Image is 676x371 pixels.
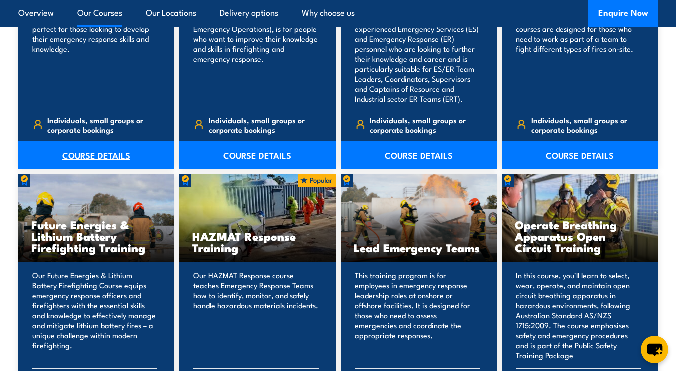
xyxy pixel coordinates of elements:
p: This qualification, Certificate III in Public Safety (Firefighting and Emergency Operations), is ... [193,4,319,104]
p: In this course, you'll learn to select, wear, operate, and maintain open circuit breathing appara... [516,270,641,360]
h3: Operate Breathing Apparatus Open Circuit Training [515,219,645,253]
button: chat-button [641,336,668,363]
a: COURSE DETAILS [179,141,336,169]
a: COURSE DETAILS [18,141,175,169]
p: Our Future Energies & Lithium Battery Firefighting Course equips emergency response officers and ... [32,270,158,360]
span: Individuals, small groups or corporate bookings [531,115,641,134]
h3: Future Energies & Lithium Battery Firefighting Training [31,219,162,253]
p: The RII30719 Certificate III in Emergency Response and Rescue is perfect for those looking to dev... [32,4,158,104]
span: Individuals, small groups or corporate bookings [370,115,480,134]
p: This training program is for employees in emergency response leadership roles at onshore or offsh... [355,270,480,360]
p: Our nationally accredited Conduct Fire Team Operations training courses are designed for those wh... [516,4,641,104]
h3: HAZMAT Response Training [192,230,323,253]
a: COURSE DETAILS [502,141,658,169]
p: RII41319 Certificate IV in Emergency Response Coordination is aimed at experienced Emergency Serv... [355,4,480,104]
span: Individuals, small groups or corporate bookings [47,115,157,134]
a: COURSE DETAILS [341,141,497,169]
span: Individuals, small groups or corporate bookings [209,115,319,134]
h3: Lead Emergency Teams [354,242,484,253]
p: Our HAZMAT Response course teaches Emergency Response Teams how to identify, monitor, and safely ... [193,270,319,360]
